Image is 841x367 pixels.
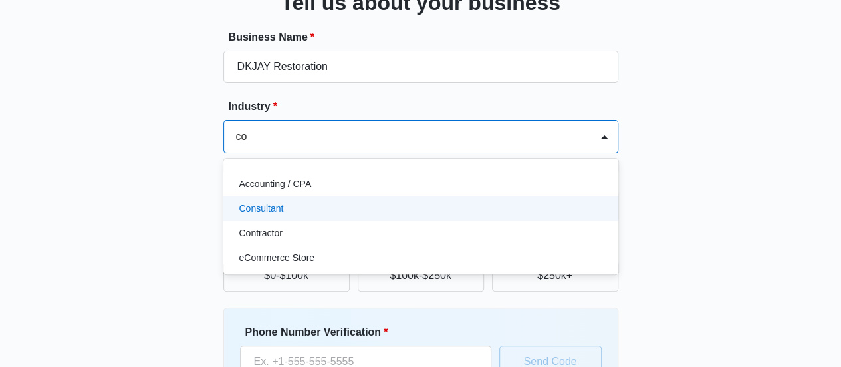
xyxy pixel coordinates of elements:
[223,260,350,292] button: $0-$100k
[229,99,624,115] label: Industry
[229,29,624,45] label: Business Name
[245,324,497,340] label: Phone Number Verification
[239,177,312,191] p: Accounting / CPA
[492,260,618,292] button: $250k+
[239,226,283,240] p: Contractor
[223,51,618,83] input: e.g. Jane's Plumbing
[239,202,284,216] p: Consultant
[239,251,315,265] p: eCommerce Store
[358,260,484,292] button: $100k-$250k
